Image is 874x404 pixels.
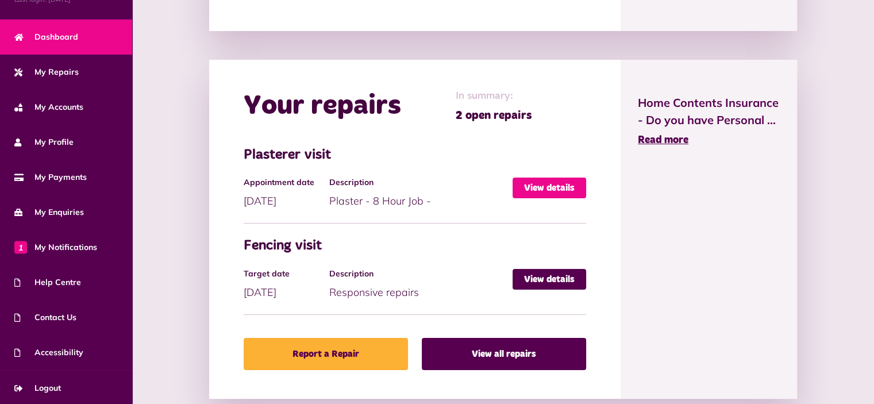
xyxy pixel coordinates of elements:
a: Home Contents Insurance - Do you have Personal ... Read more [638,94,780,148]
span: My Accounts [14,101,83,113]
span: My Repairs [14,66,79,78]
h3: Fencing visit [244,238,586,255]
span: My Profile [14,136,74,148]
span: 1 [14,241,27,253]
a: View details [513,178,586,198]
span: My Enquiries [14,206,84,218]
span: Read more [638,135,688,145]
span: Accessibility [14,347,83,359]
span: In summary: [456,89,532,104]
div: Plaster - 8 Hour Job - [329,178,513,209]
span: Home Contents Insurance - Do you have Personal ... [638,94,780,129]
a: View all repairs [422,338,586,370]
h4: Description [329,269,507,279]
span: Help Centre [14,276,81,288]
h4: Description [329,178,507,187]
div: Responsive repairs [329,269,513,300]
div: [DATE] [244,178,329,209]
span: My Payments [14,171,87,183]
div: [DATE] [244,269,329,300]
span: My Notifications [14,241,97,253]
h3: Plasterer visit [244,147,586,164]
a: Report a Repair [244,338,408,370]
a: View details [513,269,586,290]
span: Contact Us [14,311,76,324]
span: Dashboard [14,31,78,43]
h2: Your repairs [244,90,401,123]
h4: Target date [244,269,324,279]
span: Logout [14,382,61,394]
h4: Appointment date [244,178,324,187]
span: 2 open repairs [456,107,532,124]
